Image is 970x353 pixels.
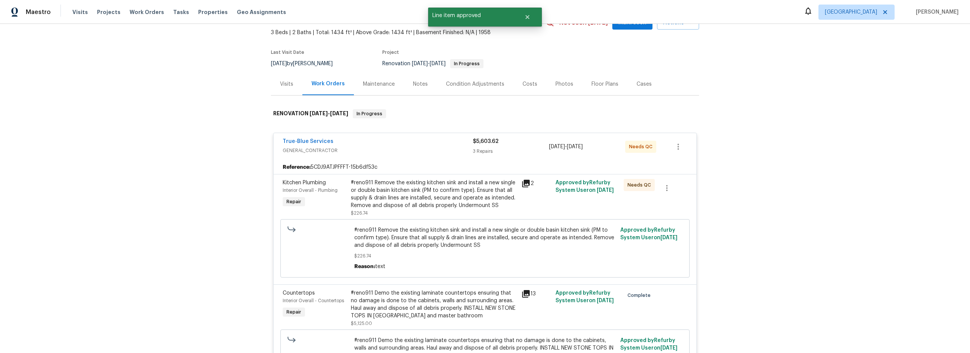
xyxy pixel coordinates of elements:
span: [PERSON_NAME] [913,8,959,16]
span: text [375,264,385,269]
div: #reno911 Demo the existing laminate countertops ensuring that no damage is done to the cabinets, ... [351,289,517,320]
div: RENOVATION [DATE]-[DATE]In Progress [271,102,699,126]
span: Needs QC [629,143,656,151]
span: - [412,61,446,66]
span: [DATE] [597,298,614,303]
span: $226.74 [351,211,368,215]
span: In Progress [354,110,385,118]
b: Reference: [283,163,311,171]
span: Geo Assignments [237,8,286,16]
span: In Progress [451,61,483,66]
span: Complete [627,292,654,299]
span: [DATE] [271,61,287,66]
div: Costs [523,80,537,88]
span: - [310,111,348,116]
span: Line item approved [428,8,515,24]
span: [DATE] [567,144,583,149]
div: Visits [280,80,293,88]
span: [DATE] [430,61,446,66]
span: Approved by Refurby System User on [555,180,614,193]
span: Repair [283,308,304,316]
span: [DATE] [660,345,677,351]
span: Project [382,50,399,55]
div: Photos [555,80,573,88]
div: 13 [521,289,551,298]
div: Work Orders [311,80,345,88]
span: Maestro [26,8,51,16]
span: Approved by Refurby System User on [620,338,677,351]
div: 5CDJ9ATJPFFFT-15b6df53c [274,160,696,174]
span: Needs QC [627,181,654,189]
span: #reno911 Remove the existing kitchen sink and install a new single or double basin kitchen sink (... [354,226,616,249]
span: 3 Beds | 2 Baths | Total: 1434 ft² | Above Grade: 1434 ft² | Basement Finished: N/A | 1958 [271,29,546,36]
span: GENERAL_CONTRACTOR [283,147,473,154]
span: [DATE] [597,188,614,193]
span: Approved by Refurby System User on [620,227,677,240]
div: Notes [413,80,428,88]
div: 3 Repairs [473,147,549,155]
span: Reason: [354,264,375,269]
span: Countertops [283,290,315,296]
span: [DATE] [660,235,677,240]
h6: RENOVATION [273,109,348,118]
span: Visits [72,8,88,16]
div: Maintenance [363,80,395,88]
span: [DATE] [310,111,328,116]
div: by [PERSON_NAME] [271,59,342,68]
div: 2 [521,179,551,188]
div: Floor Plans [591,80,618,88]
span: Interior Overall - Countertops [283,298,344,303]
div: Condition Adjustments [446,80,504,88]
span: Renovation [382,61,483,66]
span: Interior Overall - Plumbing [283,188,338,193]
span: Tasks [173,9,189,15]
span: $5,603.62 [473,139,499,144]
span: [DATE] [549,144,565,149]
span: $226.74 [354,252,616,260]
span: Approved by Refurby System User on [555,290,614,303]
span: Work Orders [130,8,164,16]
div: Cases [637,80,652,88]
span: Kitchen Plumbing [283,180,326,185]
span: [DATE] [412,61,428,66]
span: Last Visit Date [271,50,304,55]
span: $5,125.00 [351,321,372,326]
button: Close [515,9,540,25]
span: Projects [97,8,120,16]
span: Repair [283,198,304,206]
div: #reno911 Remove the existing kitchen sink and install a new single or double basin kitchen sink (... [351,179,517,209]
span: [GEOGRAPHIC_DATA] [825,8,877,16]
a: True-Blue Services [283,139,333,144]
span: - [549,143,583,151]
span: Properties [198,8,228,16]
span: [DATE] [330,111,348,116]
